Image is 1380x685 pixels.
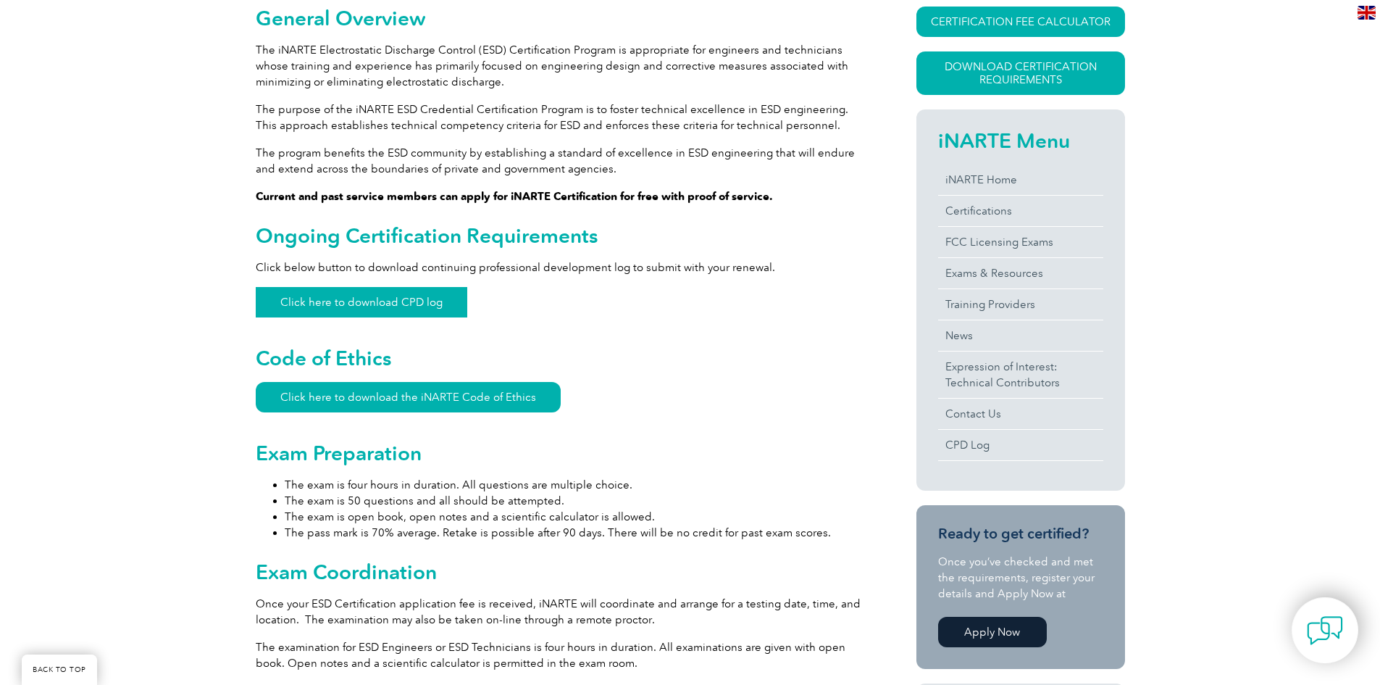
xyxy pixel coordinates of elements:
img: contact-chat.png [1307,613,1343,649]
h2: iNARTE Menu [938,129,1103,152]
a: Exams & Resources [938,258,1103,288]
h2: Exam Coordination [256,560,864,584]
li: The exam is open book, open notes and a scientific calculator is allowed. [285,509,864,525]
p: The examination for ESD Engineers or ESD Technicians is four hours in duration. All examinations ... [256,639,864,671]
a: Certifications [938,196,1103,226]
a: Expression of Interest:Technical Contributors [938,352,1103,398]
a: Apply Now [938,617,1047,647]
p: Once your ESD Certification application fee is received, iNARTE will coordinate and arrange for a... [256,596,864,628]
a: Click here to download CPD log [256,287,467,317]
h2: Code of Ethics [256,346,864,370]
p: Once you’ve checked and met the requirements, register your details and Apply Now at [938,554,1103,602]
a: Click here to download the iNARTE Code of Ethics [256,382,561,412]
a: Contact Us [938,399,1103,429]
a: News [938,320,1103,351]
li: The pass mark is 70% average. Retake is possible after 90 days. There will be no credit for past ... [285,525,864,541]
h2: Exam Preparation [256,441,864,465]
h2: Ongoing Certification Requirements [256,224,864,247]
a: CPD Log [938,430,1103,460]
strong: Current and past service members can apply for iNARTE Certification for free with proof of service. [256,190,773,203]
a: FCC Licensing Exams [938,227,1103,257]
li: The exam is four hours in duration. All questions are multiple choice. [285,477,864,493]
li: The exam is 50 questions and all should be attempted. [285,493,864,509]
h2: General Overview [256,7,864,30]
a: Download Certification Requirements [916,51,1125,95]
h3: Ready to get certified? [938,525,1103,543]
p: Click below button to download continuing professional development log to submit with your renewal. [256,260,864,275]
a: Training Providers [938,289,1103,320]
p: The iNARTE Electrostatic Discharge Control (ESD) Certification Program is appropriate for enginee... [256,42,864,90]
a: CERTIFICATION FEE CALCULATOR [916,7,1125,37]
p: The program benefits the ESD community by establishing a standard of excellence in ESD engineerin... [256,145,864,177]
a: iNARTE Home [938,165,1103,195]
p: The purpose of the iNARTE ESD Credential Certification Program is to foster technical excellence ... [256,101,864,133]
img: en [1358,6,1376,20]
a: BACK TO TOP [22,655,97,685]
